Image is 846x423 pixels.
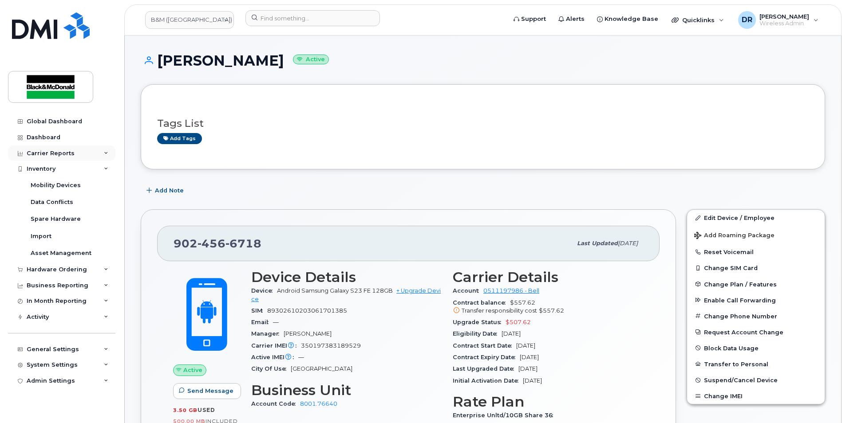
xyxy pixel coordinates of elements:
[516,342,535,349] span: [DATE]
[687,324,825,340] button: Request Account Change
[665,11,730,29] div: Quicklinks
[518,365,538,372] span: [DATE]
[251,342,301,349] span: Carrier IMEI
[245,10,380,26] input: Find something...
[145,11,234,29] a: B&M (Atlantic Region)
[687,292,825,308] button: Enable Call Forwarding
[273,319,279,325] span: —
[141,183,191,199] button: Add Note
[687,340,825,356] button: Block Data Usage
[251,354,298,360] span: Active IMEI
[300,400,337,407] a: 8001.76640
[453,365,518,372] span: Last Upgraded Date
[453,287,483,294] span: Account
[251,287,441,302] a: + Upgrade Device
[453,342,516,349] span: Contract Start Date
[251,319,273,325] span: Email
[141,53,825,68] h1: [PERSON_NAME]
[520,354,539,360] span: [DATE]
[198,237,225,250] span: 456
[618,240,638,247] span: [DATE]
[483,287,539,294] a: 0511197986 - Bell
[694,232,775,240] span: Add Roaming Package
[174,237,261,250] span: 902
[298,354,304,360] span: —
[759,13,809,20] span: [PERSON_NAME]
[566,15,585,23] span: Alerts
[291,365,352,372] span: [GEOGRAPHIC_DATA]
[453,330,502,337] span: Eligibility Date
[225,237,261,250] span: 6718
[251,400,300,407] span: Account Code
[732,11,825,29] div: Deanna Russell
[251,365,291,372] span: City Of Use
[521,15,546,23] span: Support
[507,10,552,28] a: Support
[687,260,825,276] button: Change SIM Card
[506,319,531,325] span: $507.62
[453,377,523,384] span: Initial Activation Date
[704,281,777,287] span: Change Plan / Features
[591,10,664,28] a: Knowledge Base
[251,287,277,294] span: Device
[173,407,198,413] span: 3.50 GB
[198,407,215,413] span: used
[453,412,557,419] span: Enterprise Unltd/10GB Share 36
[687,388,825,404] button: Change IMEI
[742,15,752,25] span: DR
[277,287,393,294] span: Android Samsung Galaxy S23 FE 128GB
[267,307,347,314] span: 89302610203061701385
[687,276,825,292] button: Change Plan / Features
[539,307,564,314] span: $557.62
[682,16,715,23] span: Quicklinks
[704,377,778,384] span: Suspend/Cancel Device
[759,20,809,27] span: Wireless Admin
[157,133,202,144] a: Add tags
[301,342,361,349] span: 350197383189529
[293,55,329,65] small: Active
[687,244,825,260] button: Reset Voicemail
[251,382,442,398] h3: Business Unit
[173,383,241,399] button: Send Message
[687,308,825,324] button: Change Phone Number
[687,356,825,372] button: Transfer to Personal
[502,330,521,337] span: [DATE]
[687,372,825,388] button: Suspend/Cancel Device
[577,240,618,247] span: Last updated
[155,186,184,195] span: Add Note
[523,377,542,384] span: [DATE]
[251,330,284,337] span: Manager
[453,394,644,410] h3: Rate Plan
[453,299,644,315] span: $557.62
[605,15,658,23] span: Knowledge Base
[183,366,202,374] span: Active
[704,297,776,303] span: Enable Call Forwarding
[157,118,809,129] h3: Tags List
[187,387,233,395] span: Send Message
[453,269,644,285] h3: Carrier Details
[251,269,442,285] h3: Device Details
[687,210,825,226] a: Edit Device / Employee
[453,319,506,325] span: Upgrade Status
[687,226,825,244] button: Add Roaming Package
[251,307,267,314] span: SIM
[453,354,520,360] span: Contract Expiry Date
[552,10,591,28] a: Alerts
[462,307,537,314] span: Transfer responsibility cost
[453,299,510,306] span: Contract balance
[284,330,332,337] span: [PERSON_NAME]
